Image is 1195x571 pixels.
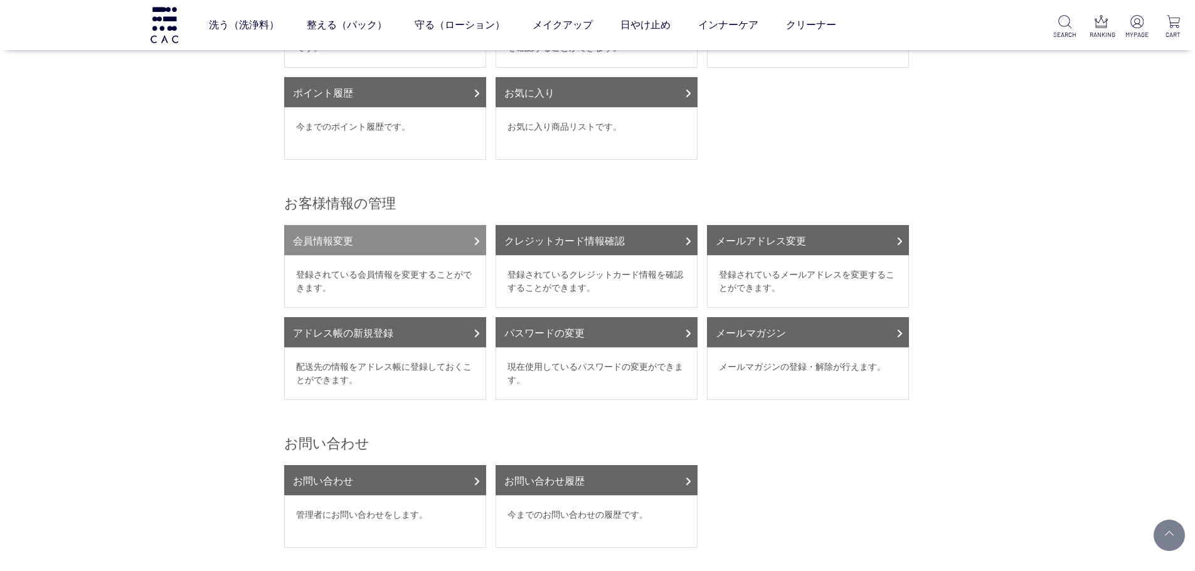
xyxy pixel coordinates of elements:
[56,75,105,83] div: ドメイン概要
[1090,15,1113,39] a: RANKING
[284,194,911,212] h2: お客様情報の管理
[707,347,909,400] dd: メールマガジンの登録・解除が行えます。
[284,107,486,160] dd: 今までのポイント履歴です。
[284,225,486,255] a: 会員情報変更
[149,7,180,43] img: logo
[496,107,698,160] dd: お気に入り商品リストです。
[496,77,698,107] a: お気に入り
[496,347,698,400] dd: 現在使用しているパスワードの変更ができます。
[35,20,61,30] div: v 4.0.25
[707,317,909,347] a: メールマガジン
[415,8,505,43] a: 守る（ローション）
[132,74,142,84] img: tab_keywords_by_traffic_grey.svg
[707,225,909,255] a: メールアドレス変更
[533,8,593,43] a: メイクアップ
[284,465,486,495] a: お問い合わせ
[284,255,486,308] dd: 登録されている会員情報を変更することができます。
[209,8,279,43] a: 洗う（洗浄料）
[1053,30,1076,39] p: SEARCH
[496,495,698,548] dd: 今までのお問い合わせの履歴です。
[1053,15,1076,39] a: SEARCH
[146,75,202,83] div: キーワード流入
[496,255,698,308] dd: 登録されているクレジットカード情報を確認することができます。
[496,317,698,347] a: パスワードの変更
[296,360,474,387] p: 配送先の情報をアドレス帳に登録しておくことができます。
[698,8,758,43] a: インナーケア
[284,317,486,347] a: アドレス帳の新規登録
[20,33,30,44] img: website_grey.svg
[284,77,486,107] a: ポイント履歴
[307,8,387,43] a: 整える（パック）
[20,20,30,30] img: logo_orange.svg
[707,255,909,308] dd: 登録されているメールアドレスを変更することができます。
[496,465,698,495] a: お問い合わせ履歴
[43,74,53,84] img: tab_domain_overview_orange.svg
[284,434,911,453] h2: お問い合わせ
[1090,30,1113,39] p: RANKING
[620,8,671,43] a: 日やけ止め
[496,225,698,255] a: クレジットカード情報確認
[1162,30,1185,39] p: CART
[1162,15,1185,39] a: CART
[284,495,486,548] dd: 管理者にお問い合わせをします。
[1125,15,1149,39] a: MYPAGE
[1125,30,1149,39] p: MYPAGE
[33,33,145,44] div: ドメイン: [DOMAIN_NAME]
[786,8,836,43] a: クリーナー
